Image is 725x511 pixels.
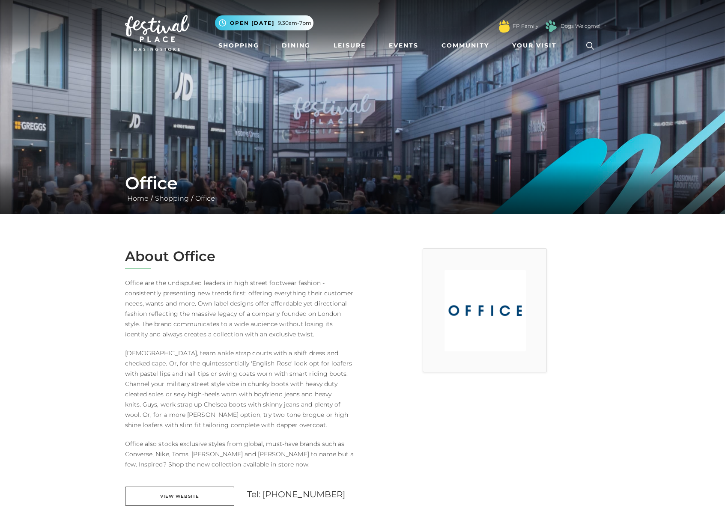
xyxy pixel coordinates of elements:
a: Tel: [PHONE_NUMBER] [247,489,346,499]
button: Open [DATE] 9.30am-7pm [215,15,313,30]
span: 9.30am-7pm [278,19,311,27]
span: Your Visit [512,41,557,50]
a: Events [385,38,422,53]
a: Office [193,194,217,202]
h1: Office [125,173,600,193]
div: / / [119,173,607,204]
p: Office are the undisputed leaders in high street footwear fashion - consistently presenting new t... [125,278,356,339]
img: Festival Place Logo [125,15,189,51]
a: Leisure [330,38,369,53]
a: Dining [278,38,314,53]
h2: About Office [125,248,356,264]
p: [DEMOGRAPHIC_DATA], team ankle strap courts with a shift dress and checked cape. Or, for the quin... [125,348,356,430]
a: Your Visit [509,38,564,53]
a: Shopping [215,38,263,53]
p: Office also stocks exclusive styles from global, must-have brands such as Converse, Nike, Toms, [... [125,439,356,469]
a: FP Family [513,22,538,30]
a: View Website [125,487,234,506]
a: Home [125,194,151,202]
a: Community [438,38,492,53]
span: Open [DATE] [230,19,274,27]
a: Dogs Welcome! [561,22,600,30]
a: Shopping [153,194,191,202]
